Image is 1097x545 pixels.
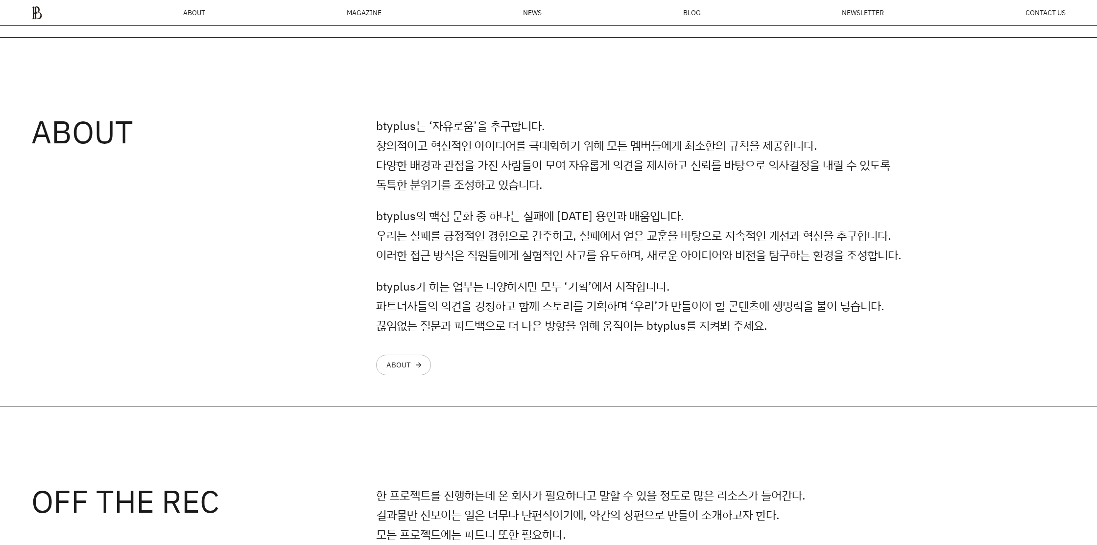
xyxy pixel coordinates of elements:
[386,361,411,369] div: ABOUT
[376,355,431,375] a: ABOUTarrow_forward
[183,9,205,16] a: ABOUT
[683,9,701,16] a: BLOG
[376,116,915,194] p: btyplus는 ‘자유로움’을 추구합니다. 창의적이고 혁신적인 아이디어를 극대화하기 위해 모든 멤버들에게 최소한의 규칙을 제공합니다. 다양한 배경과 관점을 가진 사람들이 모여...
[376,276,915,335] p: btyplus가 하는 업무는 다양하지만 모두 ‘기획’에서 시작합니다. 파트너사들의 의견을 경청하고 함께 스토리를 기획하며 ‘우리’가 만들어야 할 콘텐츠에 생명력을 불어 넣습니...
[376,206,915,265] p: btyplus의 핵심 문화 중 하나는 실패에 [DATE] 용인과 배움입니다. 우리는 실패를 긍정적인 경험으로 간주하고, 실패에서 얻은 교훈을 바탕으로 지속적인 개선과 혁신을 ...
[347,9,382,16] div: MAGAZINE
[842,9,884,16] a: NEWSLETTER
[31,6,42,20] img: ba379d5522eb3.png
[415,361,423,369] div: arrow_forward
[31,116,376,147] h3: ABOUT
[523,9,542,16] a: NEWS
[1025,9,1066,16] a: CONTACT US
[31,485,376,517] h3: OFF THE REC
[376,485,915,544] p: 한 프로젝트를 진행하는데 온 회사가 필요하다고 말할 수 있을 정도로 많은 리소스가 들어간다. 결과물만 선보이는 일은 너무나 단편적이기에, 약간의 장편으로 만들어 소개하고자 한...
